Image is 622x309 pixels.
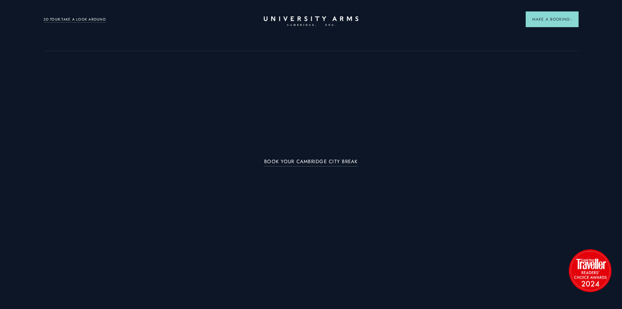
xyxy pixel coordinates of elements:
[264,16,359,26] a: Home
[526,11,579,27] button: Make a BookingArrow icon
[570,18,572,21] img: Arrow icon
[566,246,614,295] img: image-2524eff8f0c5d55edbf694693304c4387916dea5-1501x1501-png
[264,159,358,166] a: BOOK YOUR CAMBRIDGE CITY BREAK
[43,17,106,23] a: 3D TOUR:TAKE A LOOK AROUND
[532,16,572,22] span: Make a Booking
